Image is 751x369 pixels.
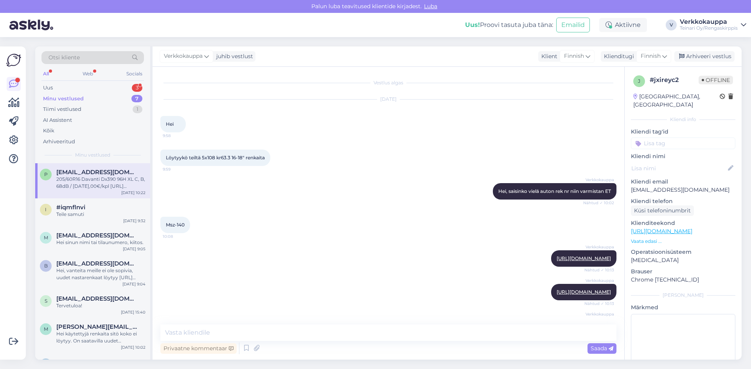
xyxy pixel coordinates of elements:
[631,152,735,160] p: Kliendi nimi
[56,169,138,176] span: pyry.v@live.fi
[591,345,613,352] span: Saada
[631,164,726,173] input: Lisa nimi
[163,234,192,239] span: 10:08
[131,95,142,103] div: 7
[631,303,735,312] p: Märkmed
[631,256,735,264] p: [MEDICAL_DATA]
[163,166,192,172] span: 9:59
[631,178,735,186] p: Kliendi email
[56,267,146,281] div: Hei, vanteita meille ei ole sopivia, uudet nastarenkaat löytyy [URL][DOMAIN_NAME]
[631,205,694,216] div: Küsi telefoninumbrit
[650,75,699,85] div: # jxireyc2
[631,197,735,205] p: Kliendi telefon
[674,51,735,62] div: Arhiveeri vestlus
[43,105,81,113] div: Tiimi vestlused
[41,69,50,79] div: All
[56,323,138,330] span: michael.barry.official@gmail.com
[585,244,614,250] span: Verkkokauppa
[584,301,614,307] span: Nähtud ✓ 10:13
[641,52,661,61] span: Finnish
[422,3,440,10] span: Luba
[122,281,146,287] div: [DATE] 9:04
[585,177,614,183] span: Verkkokauppa
[699,76,733,84] span: Offline
[132,84,142,92] div: 3
[166,222,185,228] span: Msz-140
[43,95,84,103] div: Minu vestlused
[44,171,48,177] span: p
[56,176,146,190] div: 205/60R16 Davanti Dx390 96H XL C, B, 68dB / [DATE],00€/kpl [URL][DOMAIN_NAME]
[631,248,735,256] p: Operatsioonisüsteem
[56,330,146,344] div: Hei käytettyjä renkaita sitö koko ei löytyy. On saatavilla uudet kesärenkaat 175/65R14 Davanti DX...
[166,155,265,160] span: Löytyykö teiltä 5x108 kr63.3 16-18" renkaita
[44,326,48,332] span: m
[121,190,146,196] div: [DATE] 10:22
[599,18,647,32] div: Aktiivne
[49,53,80,62] span: Otsi kliente
[631,267,735,276] p: Brauser
[680,19,738,25] div: Verkkokauppa
[213,52,253,61] div: juhib vestlust
[43,84,53,92] div: Uus
[56,302,146,309] div: Tervetuloa!
[133,105,142,113] div: 1
[121,344,146,350] div: [DATE] 10:02
[585,311,614,317] span: Verkkokauppa
[45,298,47,304] span: s
[56,358,138,365] span: karri.huusko@kolumbus.fi
[585,278,614,283] span: Verkkokauppa
[557,255,611,261] a: [URL][DOMAIN_NAME]
[465,20,553,30] div: Proovi tasuta juba täna:
[121,309,146,315] div: [DATE] 15:40
[631,186,735,194] p: [EMAIL_ADDRESS][DOMAIN_NAME]
[633,93,720,109] div: [GEOGRAPHIC_DATA], [GEOGRAPHIC_DATA]
[56,232,138,239] span: mukambadieudonne4@gmail.com
[56,295,138,302] span: saturak@hotmail.com
[538,52,557,61] div: Klient
[584,267,614,273] span: Nähtud ✓ 10:13
[160,96,616,103] div: [DATE]
[631,228,692,235] a: [URL][DOMAIN_NAME]
[166,121,174,127] span: Hei
[56,211,146,218] div: Teile samuti
[631,292,735,299] div: [PERSON_NAME]
[160,79,616,86] div: Vestlus algas
[43,127,54,135] div: Kõik
[44,263,48,269] span: b
[680,25,738,31] div: Teinari Oy/Rengaskirppis
[583,200,614,206] span: Nähtud ✓ 10:02
[666,20,677,30] div: V
[43,116,72,124] div: AI Assistent
[43,138,75,146] div: Arhiveeritud
[123,246,146,252] div: [DATE] 9:05
[638,78,640,84] span: j
[45,207,47,212] span: i
[81,69,95,79] div: Web
[56,239,146,246] div: Hei sinun nimi tai tilaunumero, kiitos.
[556,18,590,32] button: Emailid
[564,52,584,61] span: Finnish
[44,235,48,241] span: m
[125,69,144,79] div: Socials
[631,276,735,284] p: Chrome [TECHNICAL_ID]
[631,116,735,123] div: Kliendi info
[631,219,735,227] p: Klienditeekond
[465,21,480,29] b: Uus!
[6,53,21,68] img: Askly Logo
[557,289,611,295] a: [URL][DOMAIN_NAME]
[601,52,634,61] div: Klienditugi
[631,128,735,136] p: Kliendi tag'id
[680,19,746,31] a: VerkkokauppaTeinari Oy/Rengaskirppis
[631,238,735,245] p: Vaata edasi ...
[498,188,611,194] span: Hei, saisinko vielä auton rek nr niin varmistan ET
[631,137,735,149] input: Lisa tag
[56,260,138,267] span: bhuminfinland@gmail.com
[56,204,85,211] span: #iqmflnvi
[164,52,203,61] span: Verkkokauppa
[75,152,110,159] span: Minu vestlused
[160,343,237,354] div: Privaatne kommentaar
[163,133,192,139] span: 9:58
[123,218,146,224] div: [DATE] 9:32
